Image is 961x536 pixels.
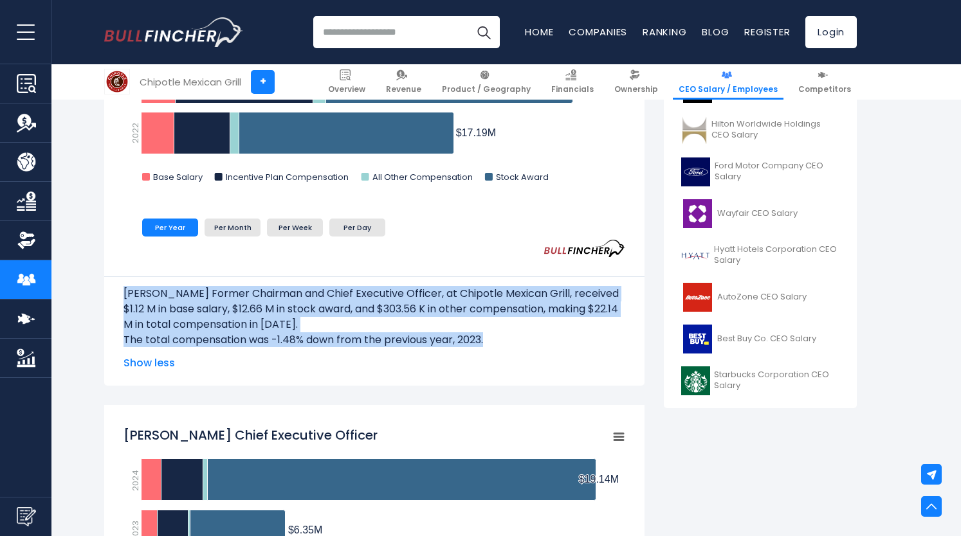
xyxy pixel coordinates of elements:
[205,219,261,237] li: Per Month
[681,157,711,186] img: F logo
[681,283,713,312] img: AZO logo
[673,321,847,357] a: Best Buy Co. CEO Salary
[717,292,807,303] span: AutoZone CEO Salary
[322,64,371,100] a: Overview
[17,231,36,250] img: Ownership
[468,16,500,48] button: Search
[798,84,851,94] span: Competitors
[673,238,847,273] a: Hyatt Hotels Corporation CEO Salary
[579,474,619,485] tspan: $19.14M
[614,84,658,94] span: Ownership
[569,25,627,39] a: Companies
[496,171,549,183] text: Stock Award
[105,69,129,94] img: CMG logo
[267,219,323,237] li: Per Week
[456,127,496,138] tspan: $17.19M
[329,219,385,237] li: Per Day
[288,524,322,535] tspan: $6.35M
[436,64,536,100] a: Product / Geography
[714,370,839,391] span: Starbucks Corporation CEO Salary
[711,119,839,141] span: Hilton Worldwide Holdings CEO Salary
[673,280,847,315] a: AutoZone CEO Salary
[140,75,241,89] div: Chipotle Mexican Grill
[673,154,847,190] a: Ford Motor Company CEO Salary
[715,161,839,183] span: Ford Motor Company CEO Salary
[551,84,594,94] span: Financials
[673,64,783,100] a: CEO Salary / Employees
[717,334,816,344] span: Best Buy Co. CEO Salary
[545,64,599,100] a: Financials
[673,196,847,231] a: Wayfair CEO Salary
[525,25,553,39] a: Home
[153,171,203,183] text: Base Salary
[104,17,243,47] a: Go to homepage
[805,16,857,48] a: Login
[124,332,625,348] p: The total compensation was -1.48% down from the previous year, 2023.
[380,64,427,100] a: Revenue
[328,84,365,94] span: Overview
[681,199,713,228] img: W logo
[124,355,625,371] span: Show less
[129,470,142,491] text: 2024
[124,286,625,332] p: [PERSON_NAME] Former Chairman and Chief Executive Officer, at Chipotle Mexican Grill, received $1...
[714,244,839,266] span: Hyatt Hotels Corporation CEO Salary
[609,64,664,100] a: Ownership
[681,116,708,145] img: HLT logo
[681,241,710,270] img: H logo
[673,112,847,148] a: Hilton Worldwide Holdings CEO Salary
[129,123,142,143] text: 2022
[442,84,531,94] span: Product / Geography
[679,84,778,94] span: CEO Salary / Employees
[142,219,198,237] li: Per Year
[372,171,473,183] text: All Other Compensation
[251,70,275,94] a: +
[717,208,798,219] span: Wayfair CEO Salary
[702,25,729,39] a: Blog
[226,171,349,183] text: Incentive Plan Compensation
[104,17,243,47] img: Bullfincher logo
[744,25,790,39] a: Register
[792,64,857,100] a: Competitors
[681,366,710,395] img: SBUX logo
[124,426,378,444] tspan: [PERSON_NAME] Chief Executive Officer
[681,325,713,353] img: BBY logo
[673,363,847,398] a: Starbucks Corporation CEO Salary
[643,25,686,39] a: Ranking
[386,84,421,94] span: Revenue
